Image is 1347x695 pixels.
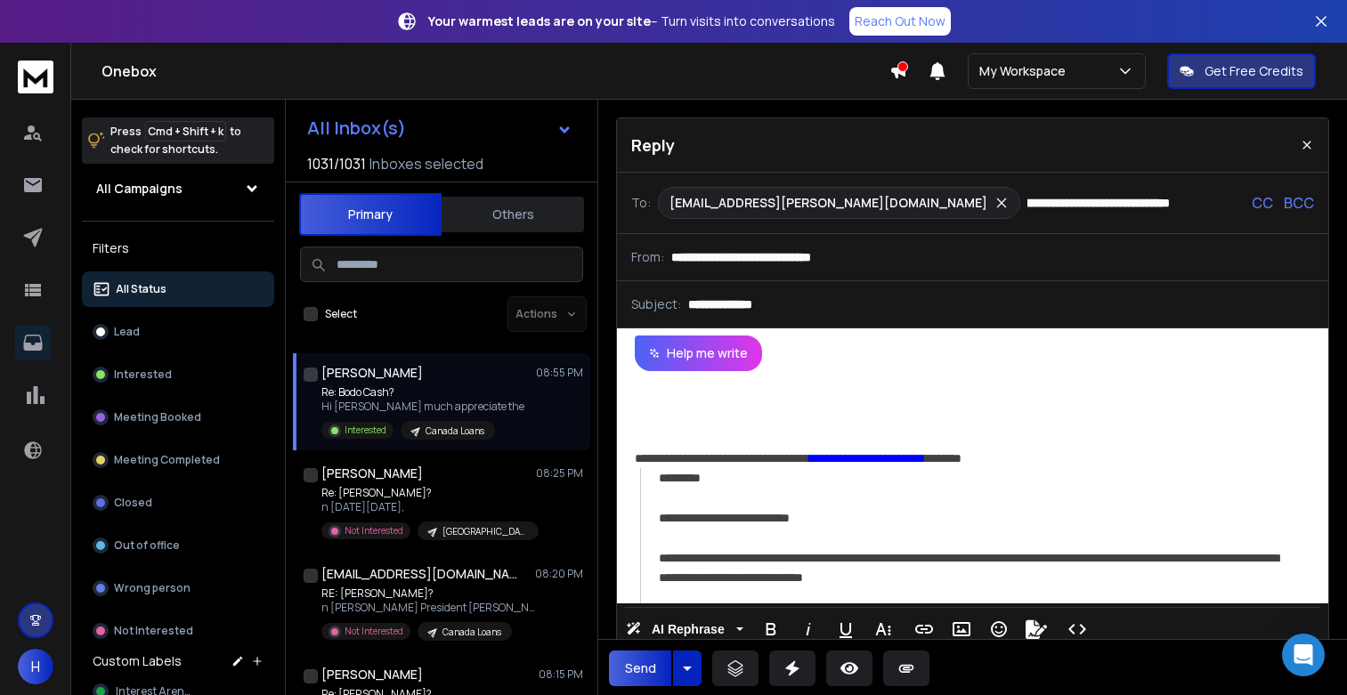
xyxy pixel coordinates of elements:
[114,453,220,467] p: Meeting Completed
[849,7,951,36] a: Reach Out Now
[622,611,747,647] button: AI Rephrase
[536,366,583,380] p: 08:55 PM
[116,282,166,296] p: All Status
[321,465,423,482] h1: [PERSON_NAME]
[631,248,664,266] p: From:
[1167,53,1316,89] button: Get Free Credits
[539,667,583,682] p: 08:15 PM
[345,424,386,437] p: Interested
[428,12,835,30] p: – Turn visits into conversations
[428,12,651,29] strong: Your warmest leads are on your site
[442,195,584,234] button: Others
[82,357,274,392] button: Interested
[855,12,945,30] p: Reach Out Now
[18,649,53,684] button: H
[321,400,524,414] p: Hi [PERSON_NAME] much appreciate the
[631,194,651,212] p: To:
[93,652,182,670] h3: Custom Labels
[82,400,274,435] button: Meeting Booked
[1284,192,1314,214] p: BCC
[96,180,183,198] h1: All Campaigns
[299,193,442,236] button: Primary
[82,613,274,649] button: Not Interested
[754,611,788,647] button: Bold (⌘B)
[82,570,274,606] button: Wrong person
[145,121,226,141] span: Cmd + Shift + k
[307,119,406,137] h1: All Inbox(s)
[635,335,762,371] button: Help me write
[945,611,978,647] button: Insert Image (⌘P)
[82,485,274,521] button: Closed
[535,567,583,581] p: 08:20 PM
[321,500,535,514] p: n [DATE][DATE],
[1060,611,1094,647] button: Code View
[609,651,671,686] button: Send
[321,586,535,601] p: RE: [PERSON_NAME]?
[979,62,1073,80] p: My Workspace
[110,123,241,158] p: Press to check for shortcuts.
[1205,62,1303,80] p: Get Free Credits
[82,442,274,478] button: Meeting Completed
[442,626,501,639] p: Canada Loans
[669,194,987,212] p: [EMAIL_ADDRESS][PERSON_NAME][DOMAIN_NAME]
[114,410,201,424] p: Meeting Booked
[321,666,423,683] h1: [PERSON_NAME]
[82,236,274,261] h3: Filters
[321,486,535,500] p: Re: [PERSON_NAME]?
[321,601,535,615] p: n [PERSON_NAME] President [PERSON_NAME]
[536,466,583,481] p: 08:25 PM
[648,622,728,637] span: AI Rephrase
[345,524,403,537] p: Not Interested
[1252,192,1273,214] p: CC
[1019,611,1053,647] button: Signature
[369,153,483,174] h3: Inboxes selected
[18,61,53,93] img: logo
[114,325,140,339] p: Lead
[114,624,193,638] p: Not Interested
[631,295,681,313] p: Subject:
[82,171,274,206] button: All Campaigns
[82,314,274,350] button: Lead
[293,110,587,146] button: All Inbox(s)
[345,625,403,638] p: Not Interested
[426,424,484,438] p: Canada Loans
[114,368,172,382] p: Interested
[307,153,366,174] span: 1031 / 1031
[791,611,825,647] button: Italic (⌘I)
[114,538,180,553] p: Out of office
[829,611,863,647] button: Underline (⌘U)
[907,611,941,647] button: Insert Link (⌘K)
[82,528,274,563] button: Out of office
[1282,634,1325,676] div: Open Intercom Messenger
[866,611,900,647] button: More Text
[114,581,191,595] p: Wrong person
[321,364,423,382] h1: [PERSON_NAME]
[114,496,152,510] p: Closed
[325,307,357,321] label: Select
[442,525,528,538] p: [GEOGRAPHIC_DATA] + US Loans
[321,565,517,583] h1: [EMAIL_ADDRESS][DOMAIN_NAME]
[631,133,675,158] p: Reply
[101,61,889,82] h1: Onebox
[321,385,524,400] p: Re: Bodo Cash?
[82,271,274,307] button: All Status
[982,611,1016,647] button: Emoticons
